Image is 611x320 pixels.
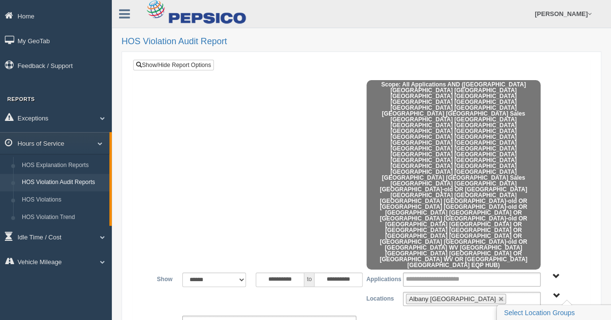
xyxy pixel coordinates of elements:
[362,292,399,303] label: Locations
[361,272,398,284] label: Applications
[133,60,214,70] a: Show/Hide Report Options
[17,174,109,191] a: HOS Violation Audit Reports
[17,157,109,174] a: HOS Explanation Reports
[409,295,496,303] span: Albany [GEOGRAPHIC_DATA]
[17,209,109,226] a: HOS Violation Trend
[367,80,541,269] span: Scope: All Applications AND ([GEOGRAPHIC_DATA] [GEOGRAPHIC_DATA] [GEOGRAPHIC_DATA] [GEOGRAPHIC_DA...
[17,191,109,209] a: HOS Violations
[304,272,314,287] span: to
[122,37,601,47] h2: HOS Violation Audit Report
[140,272,177,284] label: Show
